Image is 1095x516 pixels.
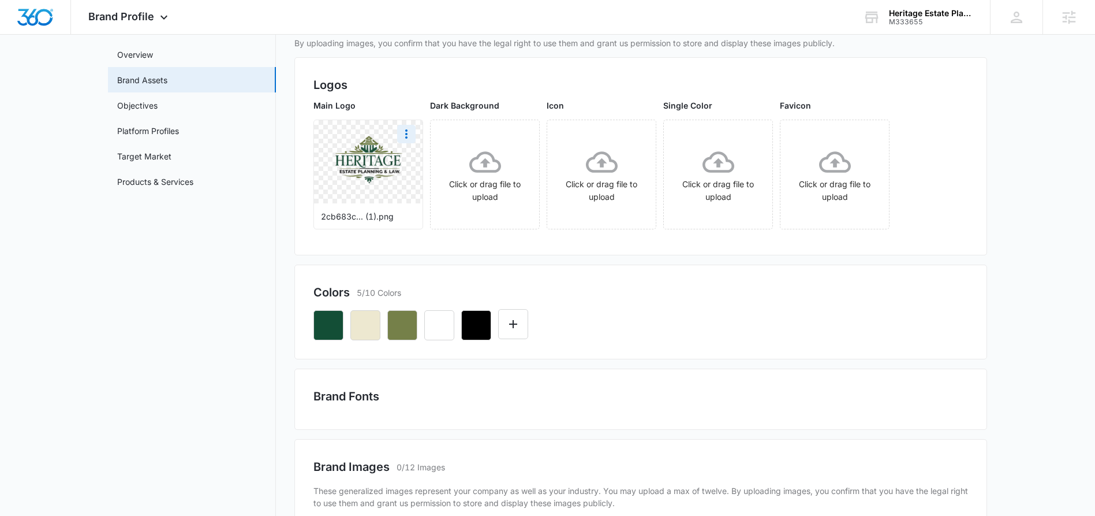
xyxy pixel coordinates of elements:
p: Favicon [780,99,890,112]
a: Brand Assets [117,74,167,86]
h2: Colors [313,284,350,301]
h2: Brand Fonts [313,388,968,405]
a: Objectives [117,99,158,112]
div: account id [889,18,973,26]
div: Click or drag file to upload [664,146,772,203]
a: Getting Started [117,23,175,35]
span: Click or drag file to upload [547,120,656,229]
div: Click or drag file to upload [547,146,656,203]
span: Click or drag file to upload [664,120,772,229]
a: Platform Profiles [117,125,179,137]
p: 0/12 Images [397,461,445,473]
p: Main Logo [313,99,423,112]
h2: Logos [313,76,968,94]
button: Edit Color [498,309,528,339]
span: Click or drag file to upload [431,120,539,229]
img: User uploaded logo [328,127,409,196]
p: By uploading images, you confirm that you have the legal right to use them and grant us permissio... [294,37,987,49]
a: Target Market [117,150,171,162]
span: Click or drag file to upload [780,120,889,229]
button: More [397,125,416,143]
p: Single Color [663,99,773,112]
div: Click or drag file to upload [780,146,889,203]
p: 2cb683c... (1).png [321,210,416,222]
p: These generalized images represent your company as well as your industry. You may upload a max of... [313,485,968,509]
h2: Brand Images [313,458,390,476]
p: Dark Background [430,99,540,112]
a: Products & Services [117,176,193,188]
div: account name [889,9,973,18]
p: Icon [547,99,656,112]
a: Overview [117,49,153,61]
div: Click or drag file to upload [431,146,539,203]
p: 5/10 Colors [357,287,401,299]
span: Brand Profile [88,10,154,23]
